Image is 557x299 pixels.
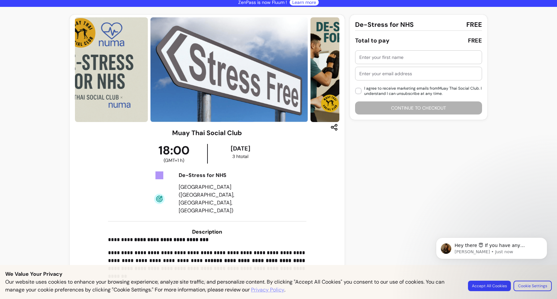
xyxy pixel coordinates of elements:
[209,153,272,160] div: 3 h total
[179,183,271,215] div: [GEOGRAPHIC_DATA] ([GEOGRAPHIC_DATA], [GEOGRAPHIC_DATA], [GEOGRAPHIC_DATA])
[468,36,482,45] div: FREE
[251,286,284,294] a: Privacy Policy
[108,228,306,236] h3: Description
[154,170,165,181] img: Tickets Icon
[179,171,271,179] div: De-Stress for NHS
[5,270,552,278] p: We Value Your Privacy
[310,17,380,122] img: https://d3pz9znudhj10h.cloudfront.net/c0deaf82-8a90-4624-9d9f-f3da2394fac5
[5,278,460,294] p: Our website uses cookies to enhance your browsing experience, analyze site traffic, and personali...
[426,224,557,296] iframe: Intercom notifications message
[164,157,184,164] span: ( GMT+1 h )
[141,144,207,164] div: 18:00
[359,54,478,61] input: Enter your first name
[172,128,242,137] h3: Muay Thai Social Club
[43,17,148,122] img: https://d3pz9znudhj10h.cloudfront.net/143fd67f-609a-4756-8fd4-62becfa4250d
[209,144,272,153] div: [DATE]
[150,17,308,122] img: https://d3pz9znudhj10h.cloudfront.net/d575d41d-aa48-464a-8500-a558af9a456e
[359,70,478,77] input: Enter your email address
[355,20,414,29] span: De-Stress for NHS
[355,36,389,45] div: Total to pay
[466,20,482,29] span: FREE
